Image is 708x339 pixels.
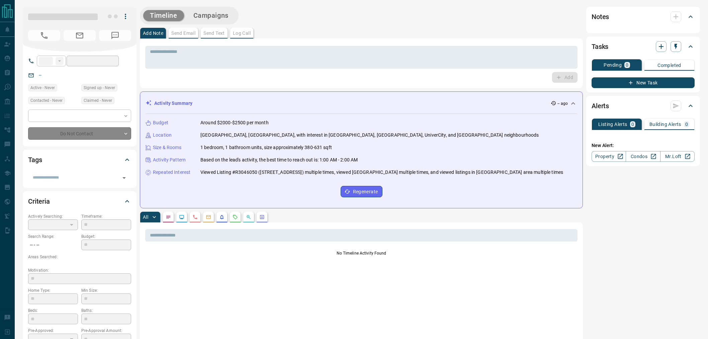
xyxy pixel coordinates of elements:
svg: Opportunities [246,214,251,220]
div: Notes [592,9,695,25]
svg: Requests [233,214,238,220]
p: 1 bedroom, 1 bathroom units, size approximately 380-631 sqft [200,144,332,151]
svg: Notes [166,214,171,220]
span: No Number [99,30,131,41]
span: No Number [28,30,60,41]
p: Activity Pattern [153,156,186,163]
p: Actively Searching: [28,213,78,219]
h2: Notes [592,11,609,22]
p: 0 [631,122,634,127]
p: Pre-Approved: [28,328,78,334]
h2: Tags [28,154,42,165]
a: Condos [626,151,660,162]
p: Building Alerts [649,122,681,127]
p: Pending [604,63,622,67]
h2: Alerts [592,100,609,111]
p: Based on the lead's activity, the best time to reach out is: 1:00 AM - 2:00 AM [200,156,358,163]
p: -- ago [557,100,568,107]
div: Alerts [592,98,695,114]
p: Timeframe: [81,213,131,219]
a: -- [39,72,41,78]
svg: Emails [206,214,211,220]
p: Size & Rooms [153,144,182,151]
p: Search Range: [28,233,78,240]
h2: Criteria [28,196,50,207]
p: [GEOGRAPHIC_DATA], [GEOGRAPHIC_DATA], with interest in [GEOGRAPHIC_DATA], [GEOGRAPHIC_DATA], Univ... [200,132,539,139]
span: Active - Never [30,84,55,91]
button: New Task [592,77,695,88]
p: 0 [626,63,628,67]
button: Regenerate [341,186,382,197]
p: Repeated Interest [153,169,190,176]
p: Activity Summary [154,100,192,107]
p: Baths: [81,308,131,314]
p: Budget: [81,233,131,240]
button: Campaigns [187,10,235,21]
p: No Timeline Activity Found [145,250,578,256]
p: Listing Alerts [598,122,627,127]
p: -- - -- [28,240,78,251]
span: No Email [64,30,96,41]
p: Motivation: [28,267,131,273]
button: Timeline [143,10,184,21]
p: Areas Searched: [28,254,131,260]
p: Home Type: [28,287,78,293]
p: Around $2000-$2500 per month [200,119,269,126]
p: Min Size: [81,287,131,293]
p: All [143,215,148,219]
button: Open [119,173,129,183]
div: Criteria [28,193,131,209]
svg: Listing Alerts [219,214,225,220]
p: Completed [657,63,681,68]
p: 0 [685,122,688,127]
p: Beds: [28,308,78,314]
div: Tags [28,152,131,168]
p: Budget [153,119,168,126]
p: New Alert: [592,142,695,149]
a: Property [592,151,626,162]
svg: Calls [192,214,198,220]
span: Signed up - Never [84,84,115,91]
p: Location [153,132,172,139]
div: Activity Summary-- ago [146,97,577,110]
p: Add Note [143,31,163,36]
h2: Tasks [592,41,608,52]
svg: Lead Browsing Activity [179,214,184,220]
p: Pre-Approval Amount: [81,328,131,334]
svg: Agent Actions [259,214,265,220]
div: Do Not Contact [28,127,131,140]
a: Mr.Loft [660,151,695,162]
span: Contacted - Never [30,97,63,104]
span: Claimed - Never [84,97,112,104]
div: Tasks [592,39,695,55]
p: Viewed Listing #R3046050 ([STREET_ADDRESS]) multiple times, viewed [GEOGRAPHIC_DATA] multiple tim... [200,169,563,176]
